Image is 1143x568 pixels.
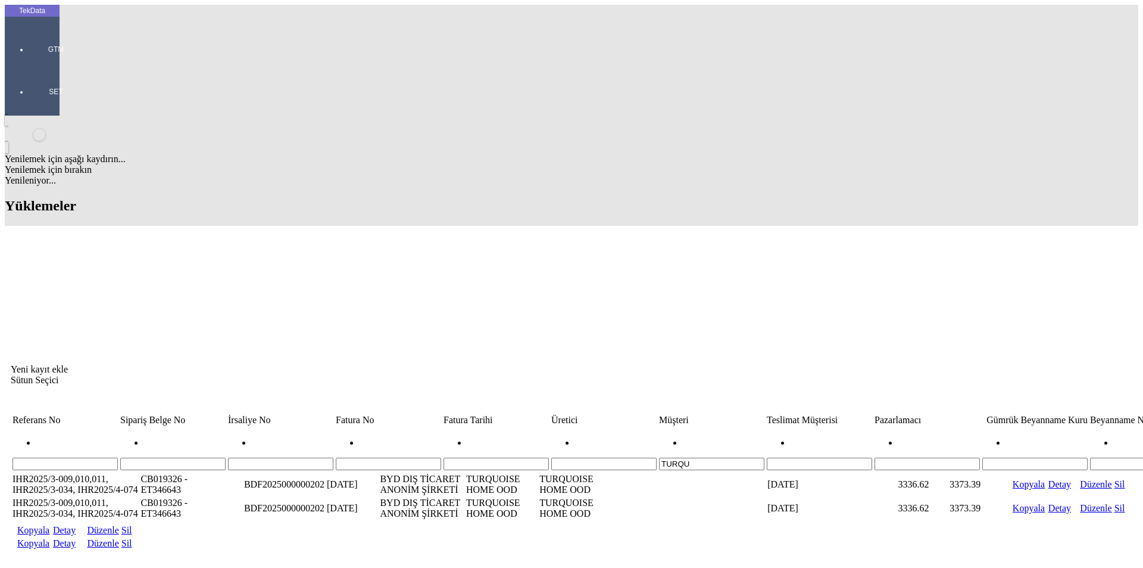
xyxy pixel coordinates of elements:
[53,525,76,535] a: Detay
[5,164,1138,175] div: Yenilemek için bırakın
[767,473,829,496] td: [DATE]
[444,415,549,426] div: Fatura Tarihi
[12,414,118,426] td: Sütun Referans No
[539,497,611,520] td: TURQUOISE HOME OOD
[766,427,873,471] td: Hücreyi Filtrele
[1080,503,1111,513] a: Düzenle
[5,198,1138,214] h2: Yüklemeler
[87,538,118,548] a: Düzenle
[12,497,139,520] td: IHR2025/3-009,010,011, IHR2025/3-034, IHR2025/4-074
[326,497,378,520] td: [DATE]
[52,387,80,399] td: Sütun undefined
[228,415,333,426] div: İrsaliye No
[228,458,333,470] input: Hücreyi Filtrele
[930,473,981,496] td: 3373.39
[766,414,873,426] td: Sütun Teslimat Müşterisi
[12,473,139,496] td: IHR2025/3-009,010,011, IHR2025/3-034, IHR2025/4-074
[120,415,226,426] div: Sipariş Belge No
[551,415,657,426] div: Üretici
[11,364,1132,375] div: Yeni kayıt ekle
[87,525,118,535] a: Düzenle
[767,497,829,520] td: [DATE]
[539,473,611,496] td: TURQUOISE HOME OOD
[11,364,68,374] span: Yeni kayıt ekle
[1048,503,1071,513] a: Detay
[443,427,549,471] td: Hücreyi Filtrele
[443,414,549,426] td: Sütun Fatura Tarihi
[336,415,441,426] div: Fatura No
[466,473,538,496] td: TURQUOISE HOME OOD
[659,415,764,426] div: Müşteri
[880,497,930,520] td: 3336.62
[930,497,981,520] td: 3373.39
[38,87,74,97] span: SET
[658,427,765,471] td: Hücreyi Filtrele
[121,538,132,548] a: Sil
[982,458,1088,470] input: Hücreyi Filtrele
[53,538,76,548] a: Detay
[326,473,378,496] td: [DATE]
[11,375,1132,386] div: Sütun Seçici
[982,427,1088,471] td: Hücreyi Filtrele
[12,427,118,471] td: Hücreyi Filtrele
[243,473,325,496] td: BDF2025000000202
[880,473,930,496] td: 3336.62
[38,45,74,54] span: GTM
[227,414,334,426] td: Sütun İrsaliye No
[551,427,657,471] td: Hücreyi Filtrele
[5,6,60,15] div: TekData
[335,414,442,426] td: Sütun Fatura No
[875,458,980,470] input: Hücreyi Filtrele
[379,497,464,520] td: BYD DIŞ TİCARET ANONİM ŞİRKETİ
[140,497,204,520] td: CB019326 - ET346643
[551,414,657,426] td: Sütun Üretici
[120,414,226,426] td: Sütun Sipariş Belge No
[982,415,1088,426] div: Gümrük Beyanname Kuru
[335,427,442,471] td: Hücreyi Filtrele
[1013,479,1045,489] a: Kopyala
[1013,503,1045,513] a: Kopyala
[659,458,764,470] input: Hücreyi Filtrele
[120,427,226,471] td: Hücreyi Filtrele
[874,427,980,471] td: Hücreyi Filtrele
[5,175,1138,186] div: Yenileniyor...
[658,414,765,426] td: Sütun Müşteri
[140,473,204,496] td: CB019326 - ET346643
[1114,503,1125,513] a: Sil
[17,525,49,535] a: Kopyala
[379,473,464,496] td: BYD DIŞ TİCARET ANONİM ŞİRKETİ
[874,414,980,426] td: Sütun Pazarlamacı
[17,387,51,399] td: Sütun undefined
[243,497,325,520] td: BDF2025000000202
[11,375,58,385] span: Sütun Seçici
[13,415,118,426] div: Referans No
[121,525,132,535] a: Sil
[767,458,872,470] input: Hücreyi Filtrele
[767,415,872,426] div: Teslimat Müşterisi
[1048,479,1071,489] a: Detay
[466,497,538,520] td: TURQUOISE HOME OOD
[444,458,549,470] input: Hücreyi Filtrele
[5,154,1138,164] div: Yenilemek için aşağı kaydırın...
[17,538,49,548] a: Kopyala
[336,458,441,470] input: Hücreyi Filtrele
[875,415,980,426] div: Pazarlamacı
[1114,479,1125,489] a: Sil
[551,458,657,470] input: Hücreyi Filtrele
[1080,479,1111,489] a: Düzenle
[227,427,334,471] td: Hücreyi Filtrele
[120,458,226,470] input: Hücreyi Filtrele
[982,414,1088,426] td: Sütun Gümrük Beyanname Kuru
